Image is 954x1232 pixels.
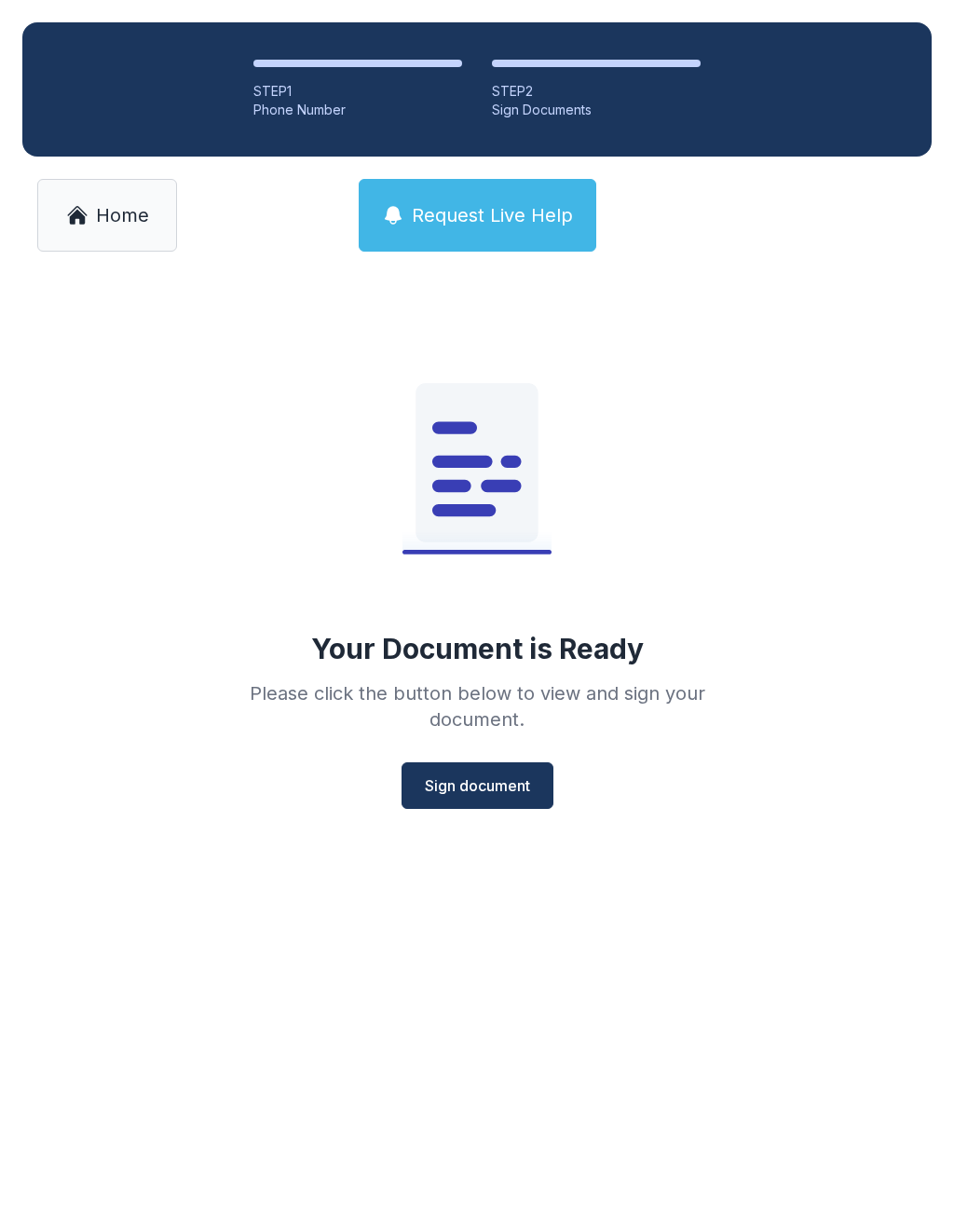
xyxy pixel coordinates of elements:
span: Request Live Help [412,202,573,228]
div: STEP 1 [253,82,462,101]
div: STEP 2 [492,82,701,101]
span: Home [96,202,149,228]
div: Phone Number [253,101,462,119]
div: Your Document is Ready [311,632,644,665]
div: Sign Documents [492,101,701,119]
div: Please click the button below to view and sign your document. [209,680,745,732]
span: Sign document [425,774,530,797]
